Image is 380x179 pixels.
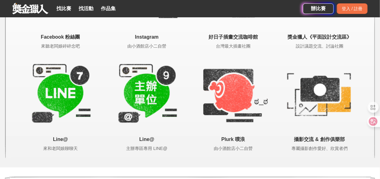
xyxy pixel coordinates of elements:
[276,136,363,143] span: 攝影交流 & 創作俱樂部
[17,146,104,152] span: 來和老闆娘聊聊天
[17,43,104,49] span: 來聽老闆娘碎碎念吧
[104,49,190,152] a: Line@ 主辦專區專用 LINE@
[276,33,363,41] span: 獎金獵人《平面設計交流區》
[276,43,363,49] span: 設計議題交流、討論社團
[190,146,276,152] span: 由小酒館店小二自營
[17,49,104,136] img: Icon
[276,146,363,152] span: 專屬攝影創作愛好、欣賞者們
[104,33,190,41] span: Instagram
[337,3,368,14] div: 登入 / 註冊
[104,43,190,49] span: 由小酒館店小二自營
[76,4,96,13] a: 找活動
[17,49,104,152] a: Line@ 來和老闆娘聊聊天
[190,33,276,41] span: 好日子插畫交流咖啡館
[54,4,74,13] a: 找比賽
[303,3,334,14] a: 辦比賽
[17,136,104,143] span: Line@
[190,136,276,143] span: Plurk 噗浪
[190,49,276,136] img: Icon
[98,4,118,13] a: 作品集
[190,49,276,152] a: Plurk 噗浪 由小酒館店小二自營
[104,146,190,152] span: 主辦專區專用 LINE@
[17,33,104,41] span: Facebook 粉絲團
[276,49,363,136] img: Icon
[276,49,363,152] a: 攝影交流 & 創作俱樂部 專屬攝影創作愛好、欣賞者們
[104,49,190,136] img: Icon
[190,43,276,49] span: 台灣最大插畫社團
[104,136,190,143] span: Line@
